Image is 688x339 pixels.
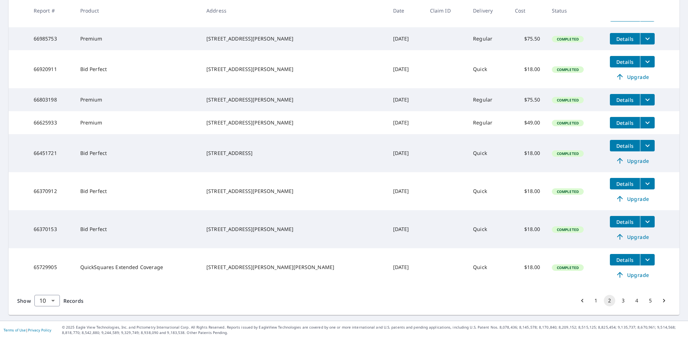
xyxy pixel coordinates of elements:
[28,111,75,134] td: 66625933
[614,270,650,279] span: Upgrade
[206,264,382,271] div: [STREET_ADDRESS][PERSON_NAME][PERSON_NAME]
[34,295,60,306] div: Show 10 records
[75,248,201,286] td: QuickSquares Extended Coverage
[614,256,636,263] span: Details
[640,140,655,151] button: filesDropdownBtn-66451721
[75,27,201,50] td: Premium
[509,248,546,286] td: $18.00
[614,194,650,203] span: Upgrade
[206,150,382,157] div: [STREET_ADDRESS]
[658,295,670,306] button: Go to next page
[640,254,655,265] button: filesDropdownBtn-65729905
[387,134,424,172] td: [DATE]
[610,269,655,281] a: Upgrade
[509,172,546,210] td: $18.00
[640,94,655,105] button: filesDropdownBtn-66803198
[509,111,546,134] td: $49.00
[610,71,655,83] a: Upgrade
[553,227,583,232] span: Completed
[387,248,424,286] td: [DATE]
[467,88,509,111] td: Regular
[610,56,640,67] button: detailsBtn-66920911
[467,111,509,134] td: Regular
[467,27,509,50] td: Regular
[206,188,382,195] div: [STREET_ADDRESS][PERSON_NAME]
[387,172,424,210] td: [DATE]
[610,155,655,166] a: Upgrade
[575,295,671,306] nav: pagination navigation
[34,291,60,311] div: 10
[4,328,51,332] p: |
[631,295,642,306] button: Go to page 4
[553,189,583,194] span: Completed
[28,27,75,50] td: 66985753
[28,328,51,333] a: Privacy Policy
[614,72,650,81] span: Upgrade
[387,50,424,88] td: [DATE]
[640,117,655,128] button: filesDropdownBtn-66625933
[610,178,640,189] button: detailsBtn-66370912
[604,295,615,306] button: page 2
[509,134,546,172] td: $18.00
[509,50,546,88] td: $18.00
[640,56,655,67] button: filesDropdownBtn-66920911
[553,121,583,126] span: Completed
[617,295,629,306] button: Go to page 3
[17,297,31,304] span: Show
[553,98,583,103] span: Completed
[553,265,583,270] span: Completed
[28,248,75,286] td: 65729905
[206,96,382,103] div: [STREET_ADDRESS][PERSON_NAME]
[614,119,636,126] span: Details
[75,134,201,172] td: Bid Perfect
[610,231,655,243] a: Upgrade
[614,156,650,165] span: Upgrade
[467,134,509,172] td: Quick
[614,36,636,42] span: Details
[553,151,583,156] span: Completed
[28,88,75,111] td: 66803198
[640,33,655,44] button: filesDropdownBtn-66985753
[75,111,201,134] td: Premium
[467,50,509,88] td: Quick
[75,88,201,111] td: Premium
[75,50,201,88] td: Bid Perfect
[610,254,640,265] button: detailsBtn-65729905
[610,216,640,227] button: detailsBtn-66370153
[553,67,583,72] span: Completed
[610,94,640,105] button: detailsBtn-66803198
[640,216,655,227] button: filesDropdownBtn-66370153
[614,232,650,241] span: Upgrade
[28,210,75,248] td: 66370153
[640,178,655,189] button: filesDropdownBtn-66370912
[387,210,424,248] td: [DATE]
[553,37,583,42] span: Completed
[387,88,424,111] td: [DATE]
[75,172,201,210] td: Bid Perfect
[610,140,640,151] button: detailsBtn-66451721
[614,96,636,103] span: Details
[206,119,382,126] div: [STREET_ADDRESS][PERSON_NAME]
[509,27,546,50] td: $75.50
[614,180,636,187] span: Details
[28,50,75,88] td: 66920911
[610,193,655,204] a: Upgrade
[614,218,636,225] span: Details
[610,117,640,128] button: detailsBtn-66625933
[206,66,382,73] div: [STREET_ADDRESS][PERSON_NAME]
[63,297,83,304] span: Records
[509,210,546,248] td: $18.00
[387,111,424,134] td: [DATE]
[206,35,382,42] div: [STREET_ADDRESS][PERSON_NAME]
[75,210,201,248] td: Bid Perfect
[467,248,509,286] td: Quick
[467,210,509,248] td: Quick
[467,172,509,210] td: Quick
[509,88,546,111] td: $75.50
[206,226,382,233] div: [STREET_ADDRESS][PERSON_NAME]
[387,27,424,50] td: [DATE]
[577,295,588,306] button: Go to previous page
[645,295,656,306] button: Go to page 5
[590,295,602,306] button: Go to page 1
[28,134,75,172] td: 66451721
